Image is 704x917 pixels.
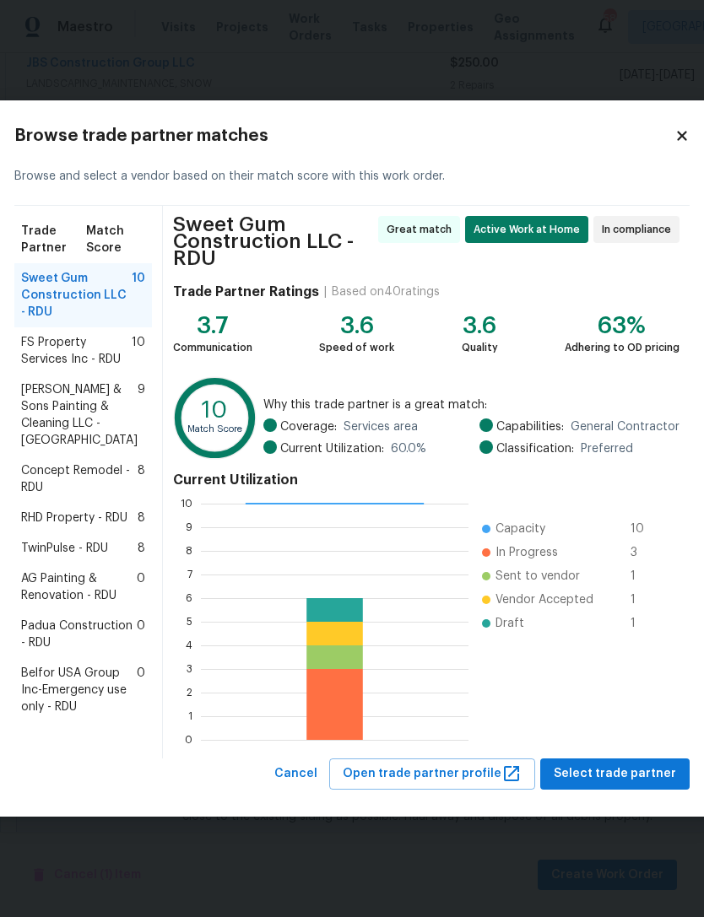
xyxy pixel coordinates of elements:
h2: Browse trade partner matches [14,127,674,144]
span: In compliance [602,221,678,238]
div: 63% [565,317,680,334]
span: Select trade partner [554,763,676,785]
span: Sweet Gum Construction LLC - RDU [173,216,373,267]
span: 0 [137,570,145,604]
div: 3.7 [173,317,252,334]
span: 8 [138,510,145,526]
span: In Progress [496,544,558,561]
span: 0 [137,665,145,715]
span: Concept Remodel - RDU [21,462,138,496]
text: 2 [187,688,192,698]
span: Classification: [496,440,574,457]
div: 3.6 [462,317,498,334]
div: Speed of work [319,339,394,356]
span: Open trade partner profile [343,763,522,785]
span: Capabilities: [496,418,564,435]
span: Draft [496,615,524,632]
div: | [319,283,332,300]
text: Match Score [187,424,242,434]
span: 10 [132,334,145,368]
span: Great match [387,221,458,238]
span: AG Painting & Renovation - RDU [21,570,137,604]
span: 10 [132,270,145,321]
span: 60.0 % [391,440,426,457]
div: 3.6 [319,317,394,334]
span: 1 [631,568,658,585]
span: Belfor USA Group Inc-Emergency use only - RDU [21,665,137,715]
div: Based on 40 ratings [332,283,440,300]
span: Sweet Gum Construction LLC - RDU [21,270,132,321]
button: Open trade partner profile [329,758,535,790]
span: Sent to vendor [496,568,580,585]
text: 7 [187,569,192,580]
span: 0 [137,618,145,651]
span: 8 [138,462,145,496]
span: [PERSON_NAME] & Sons Painting & Cleaning LLC - [GEOGRAPHIC_DATA] [21,381,138,449]
span: 8 [138,540,145,557]
span: Trade Partner [21,223,86,256]
span: FS Property Services Inc - RDU [21,334,132,368]
span: 3 [631,544,658,561]
text: 4 [186,640,192,650]
span: TwinPulse - RDU [21,540,108,557]
text: 5 [187,617,192,627]
span: Services area [344,418,418,435]
span: Padua Construction - RDU [21,618,137,651]
button: Cancel [268,758,324,790]
div: Quality [462,339,498,356]
span: Why this trade partner is a great match: [263,396,680,413]
span: 10 [631,521,658,537]
text: 0 [185,735,192,745]
h4: Trade Partner Ratings [173,283,319,300]
text: 6 [186,593,192,603]
span: Cancel [274,763,317,785]
text: 1 [188,711,192,721]
span: Preferred [581,440,633,457]
span: 9 [138,381,145,449]
div: Browse and select a vendor based on their match score with this work order. [14,148,690,206]
text: 8 [186,546,192,556]
h4: Current Utilization [173,472,680,488]
text: 3 [187,664,192,674]
text: 10 [181,499,192,509]
div: Adhering to OD pricing [565,339,680,356]
span: Match Score [86,223,145,256]
span: Active Work at Home [474,221,587,238]
text: 9 [186,522,192,532]
button: Select trade partner [540,758,690,790]
span: Vendor Accepted [496,591,593,608]
span: 1 [631,615,658,632]
text: 10 [202,400,227,423]
span: Coverage: [280,418,337,435]
span: Current Utilization: [280,440,384,457]
div: Communication [173,339,252,356]
span: RHD Property - RDU [21,510,127,526]
span: Capacity [496,521,545,537]
span: General Contractor [571,418,680,435]
span: 1 [631,591,658,608]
